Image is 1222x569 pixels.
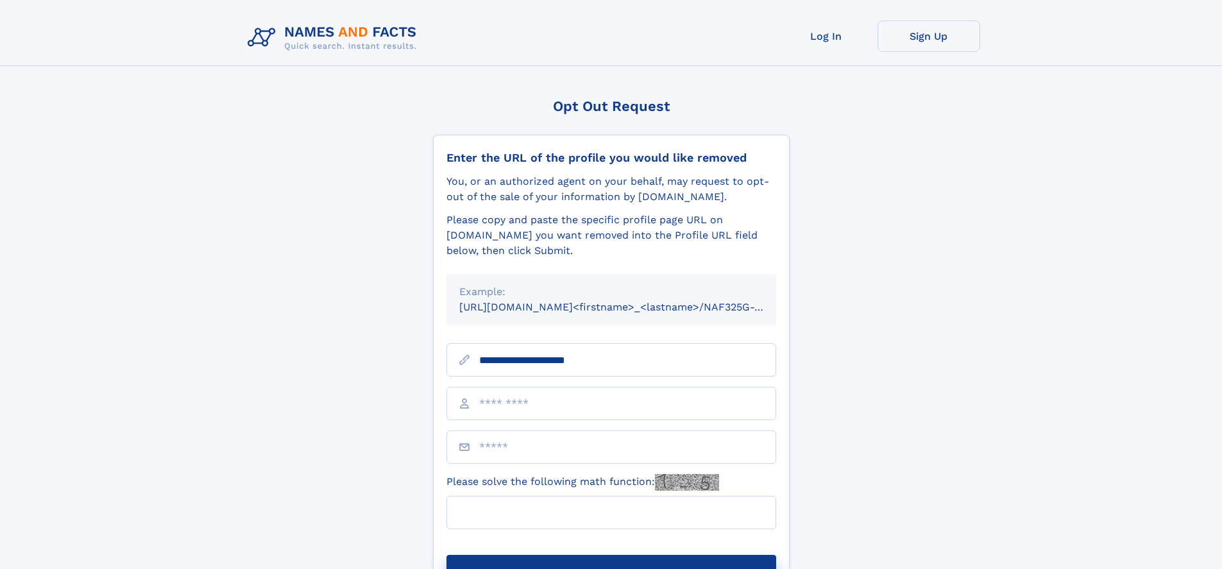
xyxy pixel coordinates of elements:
div: Opt Out Request [433,98,790,114]
div: You, or an authorized agent on your behalf, may request to opt-out of the sale of your informatio... [446,174,776,205]
div: Example: [459,284,763,300]
div: Enter the URL of the profile you would like removed [446,151,776,165]
small: [URL][DOMAIN_NAME]<firstname>_<lastname>/NAF325G-xxxxxxxx [459,301,801,313]
div: Please copy and paste the specific profile page URL on [DOMAIN_NAME] you want removed into the Pr... [446,212,776,259]
img: Logo Names and Facts [242,21,427,55]
label: Please solve the following math function: [446,474,719,491]
a: Sign Up [878,21,980,52]
a: Log In [775,21,878,52]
